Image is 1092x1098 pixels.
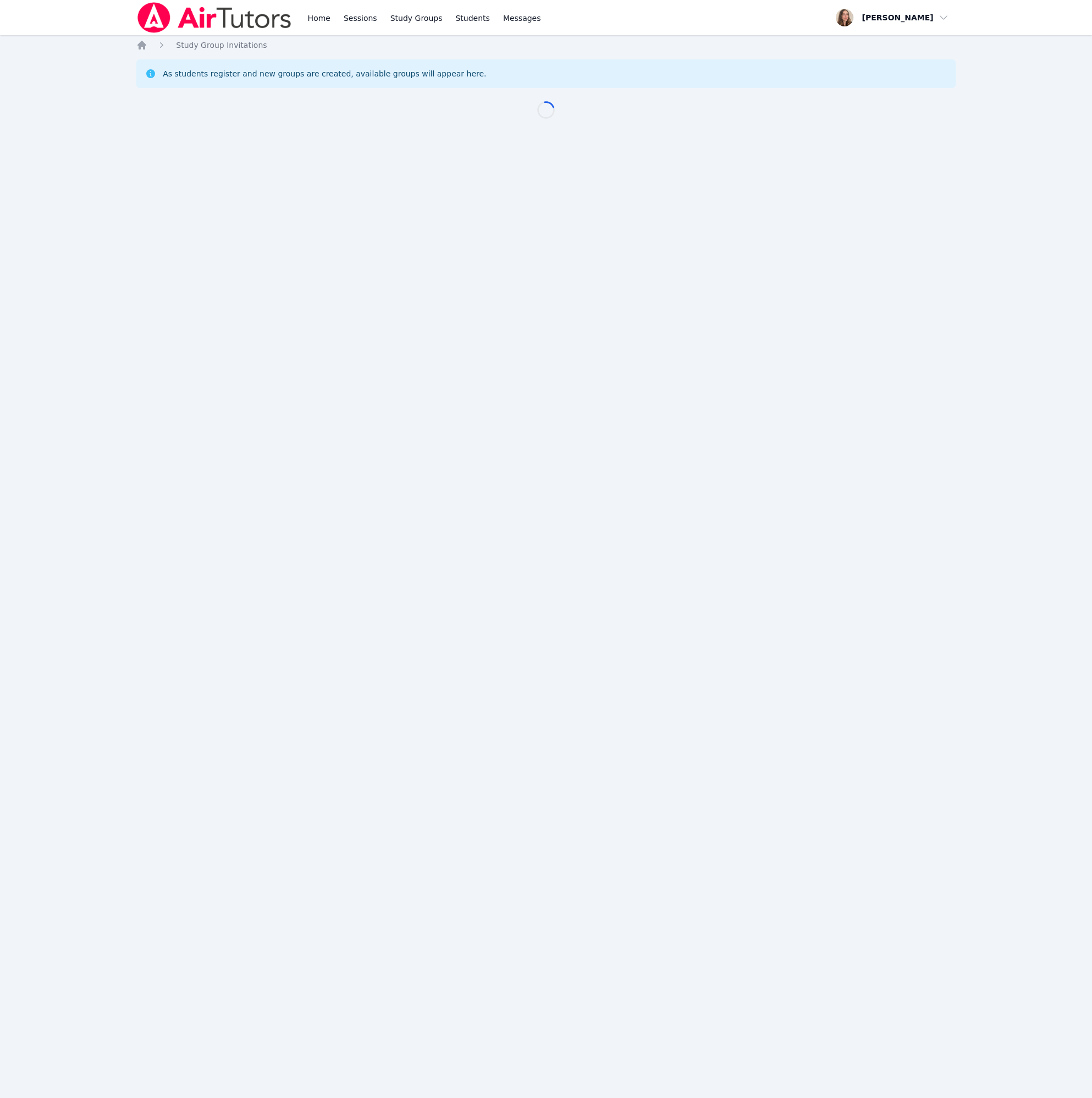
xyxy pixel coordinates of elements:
[176,41,267,50] span: Study Group Invitations
[136,40,956,51] nav: Breadcrumb
[176,40,267,51] a: Study Group Invitations
[163,68,486,79] div: As students register and new groups are created, available groups will appear here.
[503,13,541,24] span: Messages
[136,2,292,33] img: Air Tutors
